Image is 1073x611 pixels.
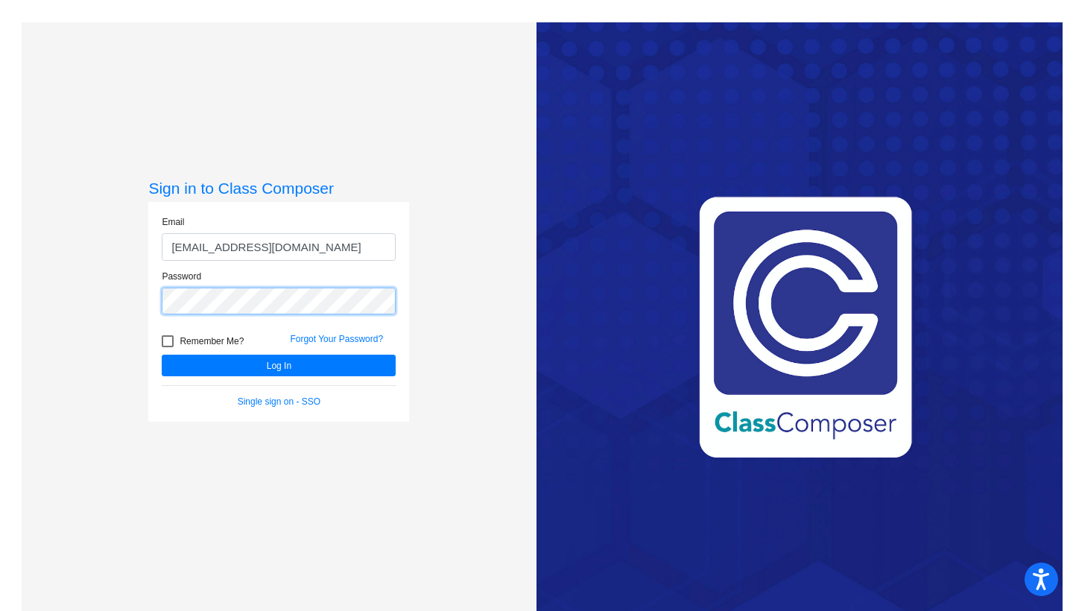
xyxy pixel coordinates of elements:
label: Email [162,215,184,229]
h3: Sign in to Class Composer [148,179,409,197]
label: Password [162,270,201,283]
a: Single sign on - SSO [238,396,320,407]
a: Forgot Your Password? [290,334,383,344]
button: Log In [162,355,396,376]
span: Remember Me? [180,332,244,350]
